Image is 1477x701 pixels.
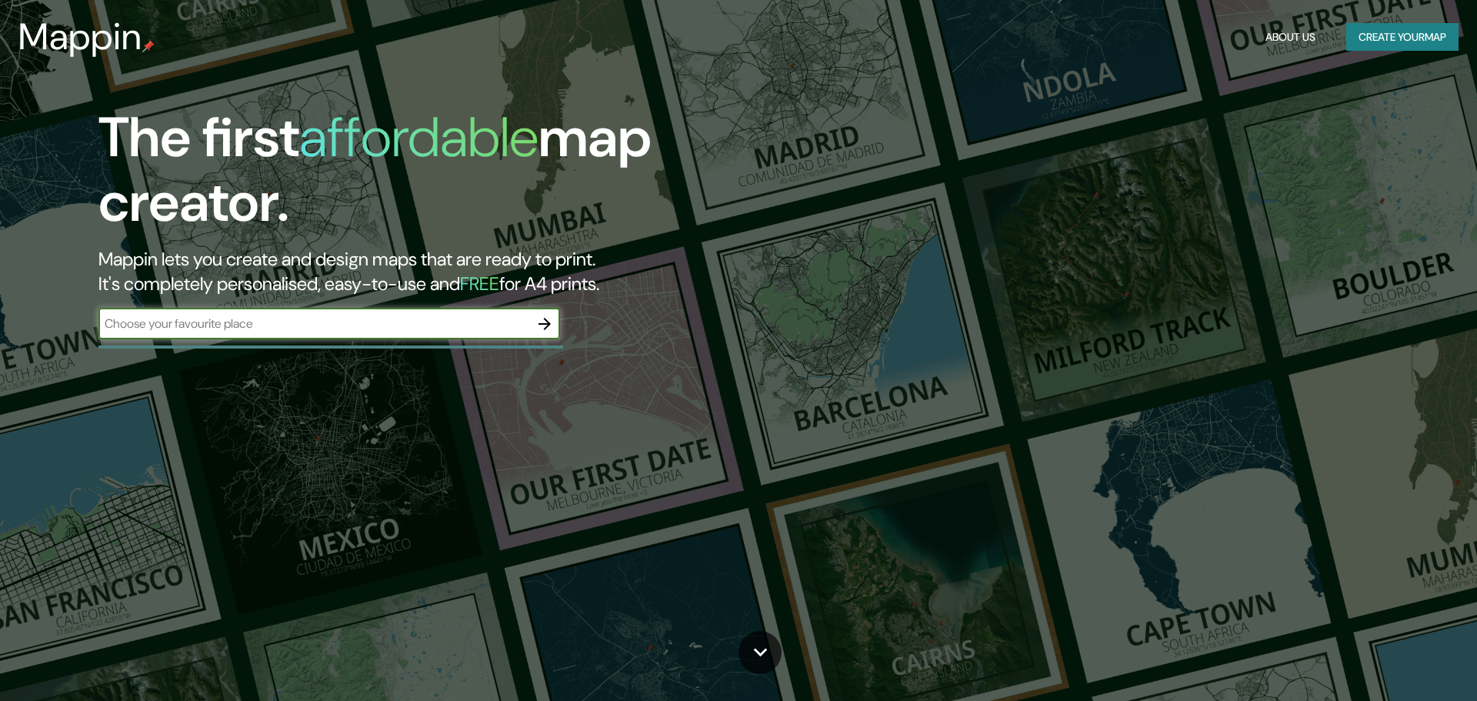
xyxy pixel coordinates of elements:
h5: FREE [460,272,499,295]
h1: affordable [299,102,538,173]
input: Choose your favourite place [98,315,529,332]
button: About Us [1259,23,1322,52]
img: mappin-pin [142,40,155,52]
h2: Mappin lets you create and design maps that are ready to print. It's completely personalised, eas... [98,247,837,296]
h1: The first map creator. [98,105,837,247]
button: Create yourmap [1346,23,1459,52]
h3: Mappin [18,15,142,58]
